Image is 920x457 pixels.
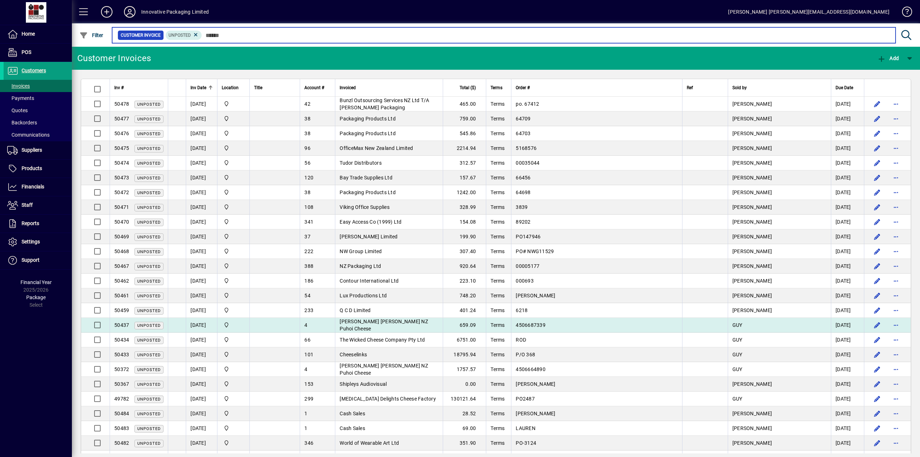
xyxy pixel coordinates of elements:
span: Account # [304,84,324,92]
button: Edit [871,216,883,228]
span: [PERSON_NAME] [732,175,772,180]
span: Innovative Packaging [222,188,245,196]
span: 50468 [114,248,129,254]
span: [PERSON_NAME] [732,219,772,225]
span: [PERSON_NAME] [732,204,772,210]
span: Home [22,31,35,37]
span: 64698 [516,189,530,195]
button: Edit [871,334,883,346]
span: Settings [22,239,40,245]
td: 154.08 [443,215,486,229]
span: Innovative Packaging [222,203,245,211]
div: Order # [516,84,677,92]
button: Edit [871,408,883,419]
button: Edit [871,187,883,198]
span: 3839 [516,204,528,210]
span: 50477 [114,116,129,122]
span: 50462 [114,278,129,284]
span: 50469 [114,234,129,239]
span: Sold by [732,84,747,92]
button: More options [890,246,902,257]
button: Edit [871,98,883,110]
a: Financials [4,178,72,196]
span: Innovative Packaging [222,277,245,285]
span: 38 [304,116,310,122]
span: Unposted [137,132,161,136]
button: More options [890,319,902,331]
span: 50470 [114,219,129,225]
span: Unposted [137,102,161,107]
span: Easy Access Co (1999) Ltd [340,219,401,225]
span: Unposted [137,309,161,313]
a: Invoices [4,80,72,92]
td: [DATE] [186,156,217,170]
button: More options [890,128,902,139]
td: 307.40 [443,244,486,259]
td: [DATE] [831,111,864,126]
span: Unposted [137,294,161,298]
button: More options [890,364,902,375]
div: Account # [304,84,331,92]
span: 96 [304,145,310,151]
td: [DATE] [831,185,864,200]
span: Payments [7,95,34,101]
span: Inv Date [190,84,206,92]
td: 1242.00 [443,185,486,200]
span: Innovative Packaging [222,321,245,329]
span: Support [22,257,40,263]
a: Suppliers [4,141,72,159]
span: Unposted [137,146,161,151]
td: [DATE] [186,229,217,244]
button: More options [890,187,902,198]
td: [DATE] [831,97,864,111]
span: Unposted [137,205,161,210]
span: Terms [491,131,505,136]
span: 50437 [114,322,129,328]
span: Innovative Packaging [222,233,245,241]
span: Unposted [137,161,161,166]
span: Quotes [7,108,28,113]
td: [DATE] [186,303,217,318]
span: Innovative Packaging [222,292,245,300]
button: More options [890,172,902,183]
span: Ref [687,84,693,92]
span: Terms [491,234,505,239]
span: PO147946 [516,234,540,239]
button: Edit [871,290,883,301]
span: Innovative Packaging [222,174,245,182]
span: Unposted [137,250,161,254]
span: [PERSON_NAME] [PERSON_NAME] NZ Puhoi Cheese [340,319,428,332]
span: 64703 [516,131,530,136]
button: Edit [871,128,883,139]
span: 186 [304,278,313,284]
span: GUY [732,322,742,328]
button: More options [890,260,902,272]
td: [DATE] [186,259,217,274]
button: Edit [871,349,883,360]
div: Customer Invoices [77,52,151,64]
td: 748.20 [443,288,486,303]
span: 66456 [516,175,530,180]
td: 659.09 [443,318,486,333]
td: [DATE] [831,318,864,333]
span: [PERSON_NAME] [732,131,772,136]
span: NW Group Limited [340,248,382,254]
span: Unposted [137,323,161,328]
span: Backorders [7,120,37,125]
button: Edit [871,437,883,449]
a: Products [4,160,72,178]
td: 6751.00 [443,333,486,347]
span: Unposted [137,264,161,269]
td: [DATE] [186,126,217,141]
span: Terms [491,263,505,269]
span: [PERSON_NAME] [732,116,772,122]
span: Terms [491,337,505,343]
td: 545.86 [443,126,486,141]
span: Reports [22,220,39,226]
span: Terms [491,175,505,180]
td: [DATE] [186,288,217,303]
button: Add [95,5,118,18]
span: Innovative Packaging [222,100,245,108]
td: [DATE] [186,244,217,259]
a: Settings [4,233,72,251]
